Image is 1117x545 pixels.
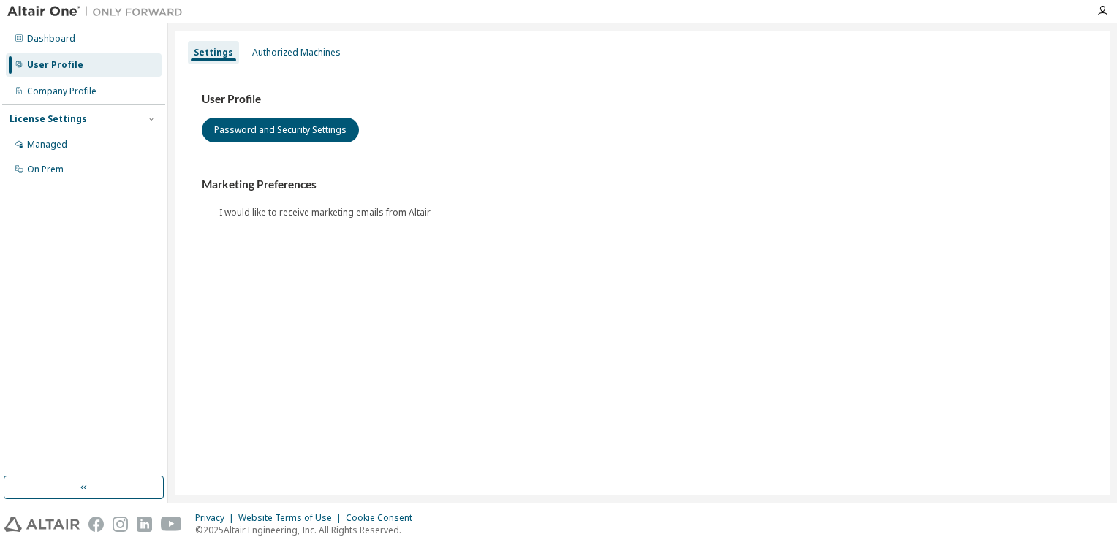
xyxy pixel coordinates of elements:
[195,512,238,524] div: Privacy
[113,517,128,532] img: instagram.svg
[27,33,75,45] div: Dashboard
[219,204,433,221] label: I would like to receive marketing emails from Altair
[238,512,346,524] div: Website Terms of Use
[194,47,233,58] div: Settings
[27,164,64,175] div: On Prem
[7,4,190,19] img: Altair One
[10,113,87,125] div: License Settings
[4,517,80,532] img: altair_logo.svg
[252,47,341,58] div: Authorized Machines
[202,118,359,142] button: Password and Security Settings
[27,85,96,97] div: Company Profile
[137,517,152,532] img: linkedin.svg
[202,92,1083,107] h3: User Profile
[195,524,421,536] p: © 2025 Altair Engineering, Inc. All Rights Reserved.
[346,512,421,524] div: Cookie Consent
[88,517,104,532] img: facebook.svg
[27,139,67,150] div: Managed
[27,59,83,71] div: User Profile
[202,178,1083,192] h3: Marketing Preferences
[161,517,182,532] img: youtube.svg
